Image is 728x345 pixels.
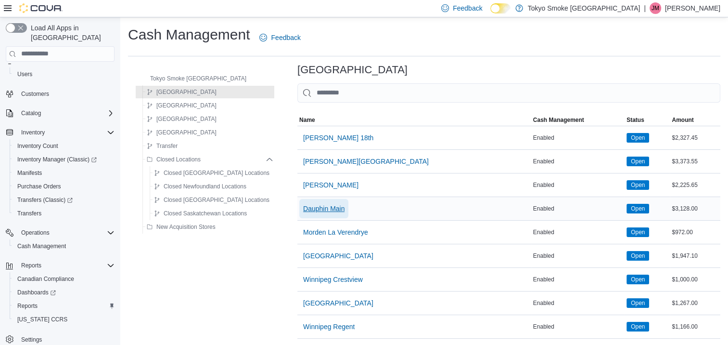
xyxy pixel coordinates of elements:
[670,226,720,238] div: $972.00
[143,221,219,233] button: New Acquisition Stores
[150,208,251,219] button: Closed Saskatchewan Locations
[670,250,720,262] div: $1,947.10
[533,116,584,124] span: Cash Management
[13,240,70,252] a: Cash Management
[13,194,77,206] a: Transfers (Classic)
[143,154,204,165] button: Closed Locations
[631,228,645,237] span: Open
[13,287,60,298] a: Dashboards
[531,250,625,262] div: Enabled
[626,275,649,284] span: Open
[10,239,118,253] button: Cash Management
[17,316,67,323] span: [US_STATE] CCRS
[156,142,178,150] span: Transfer
[137,73,250,84] button: Tokyo Smoke [GEOGRAPHIC_DATA]
[13,68,36,80] a: Users
[299,223,372,242] button: Morden La Verendrye
[10,299,118,313] button: Reports
[17,142,58,150] span: Inventory Count
[625,114,670,126] button: Status
[299,152,433,171] button: [PERSON_NAME][GEOGRAPHIC_DATA]
[21,109,41,117] span: Catalog
[143,113,220,125] button: [GEOGRAPHIC_DATA]
[10,67,118,81] button: Users
[150,167,273,179] button: Closed [GEOGRAPHIC_DATA] Locations
[650,2,661,14] div: Jordan McKay
[10,313,118,326] button: [US_STATE] CCRS
[303,180,358,190] span: [PERSON_NAME]
[17,210,41,217] span: Transfers
[297,83,720,103] input: This is a search bar. As you type, the results lower in the page will automatically filter.
[2,106,118,120] button: Catalog
[303,227,368,237] span: Morden La Verendrye
[156,102,217,109] span: [GEOGRAPHIC_DATA]
[297,114,531,126] button: Name
[143,140,181,152] button: Transfer
[626,133,649,143] span: Open
[299,199,348,218] button: Dauphin Main
[299,175,362,195] button: [PERSON_NAME]
[156,88,217,96] span: [GEOGRAPHIC_DATA]
[21,229,50,237] span: Operations
[10,139,118,153] button: Inventory Count
[670,297,720,309] div: $1,267.00
[150,75,246,82] span: Tokyo Smoke [GEOGRAPHIC_DATA]
[670,274,720,285] div: $1,000.00
[164,169,269,177] span: Closed [GEOGRAPHIC_DATA] Locations
[156,129,217,136] span: [GEOGRAPHIC_DATA]
[670,156,720,167] div: $3,373.55
[626,251,649,261] span: Open
[17,107,45,119] button: Catalog
[10,207,118,220] button: Transfers
[672,116,693,124] span: Amount
[299,270,367,289] button: Winnipeg Crestview
[17,70,32,78] span: Users
[631,322,645,331] span: Open
[13,167,115,179] span: Manifests
[631,299,645,307] span: Open
[143,127,220,138] button: [GEOGRAPHIC_DATA]
[17,107,115,119] span: Catalog
[631,275,645,284] span: Open
[13,240,115,252] span: Cash Management
[17,242,66,250] span: Cash Management
[626,298,649,308] span: Open
[2,226,118,239] button: Operations
[164,183,246,190] span: Closed Newfoundland Locations
[13,181,115,192] span: Purchase Orders
[531,321,625,332] div: Enabled
[528,2,640,14] p: Tokyo Smoke [GEOGRAPHIC_DATA]
[531,156,625,167] div: Enabled
[10,180,118,193] button: Purchase Orders
[631,157,645,166] span: Open
[13,194,115,206] span: Transfers (Classic)
[17,227,53,239] button: Operations
[13,140,62,152] a: Inventory Count
[626,180,649,190] span: Open
[27,23,115,42] span: Load All Apps in [GEOGRAPHIC_DATA]
[17,275,74,283] span: Canadian Compliance
[299,246,377,265] button: [GEOGRAPHIC_DATA]
[10,166,118,180] button: Manifests
[631,133,645,142] span: Open
[156,223,216,231] span: New Acquisition Stores
[13,181,65,192] a: Purchase Orders
[303,157,429,166] span: [PERSON_NAME][GEOGRAPHIC_DATA]
[21,336,42,344] span: Settings
[17,196,73,204] span: Transfers (Classic)
[10,193,118,207] a: Transfers (Classic)
[17,169,42,177] span: Manifests
[17,127,115,138] span: Inventory
[17,260,45,271] button: Reports
[13,287,115,298] span: Dashboards
[303,251,373,261] span: [GEOGRAPHIC_DATA]
[531,132,625,144] div: Enabled
[299,116,315,124] span: Name
[299,293,377,313] button: [GEOGRAPHIC_DATA]
[303,133,373,143] span: [PERSON_NAME] 18th
[13,167,46,179] a: Manifests
[2,87,118,101] button: Customers
[17,88,115,100] span: Customers
[17,302,38,310] span: Reports
[490,3,511,13] input: Dark Mode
